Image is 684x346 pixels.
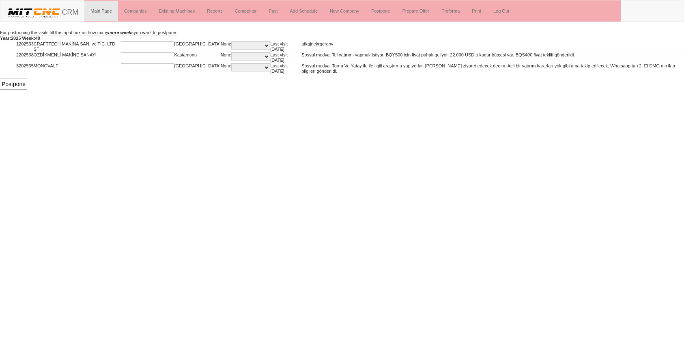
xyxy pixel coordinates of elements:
a: Add Schedule [284,1,324,21]
a: Main Page [84,1,118,21]
td: [GEOGRAPHIC_DATA] [174,63,221,74]
img: header.png [6,6,62,19]
td: None [221,63,231,74]
a: Past [262,1,284,21]
td: 2025 [19,52,28,63]
a: Postpone [365,1,396,21]
a: Print [466,1,487,21]
td: 2025 [19,41,28,52]
i: more weeks [108,30,134,35]
a: New Company [324,1,365,21]
td: ÖZDİKMENLİ MAKİNE SANAYİ [34,52,121,63]
td: MONOVALF [34,63,121,74]
td: CRAFTTECH MAKİNA SAN. ve TİC. LTD. ŞTİ. [34,41,121,52]
a: Reports [201,1,229,21]
td: [GEOGRAPHIC_DATA] [174,41,221,52]
b: 2025 Week: [11,36,35,41]
td: 33 [29,41,34,52]
a: Log Out [487,1,515,21]
td: Sosyal medya. Tel yatırımı yapmak istiyor. BQY500 için fiyat pahalı geliyor. 22.000 USD a kadar b... [301,52,684,63]
td: 3 [16,63,19,74]
td: Last visit [DATE] [270,52,301,63]
td: Kastamonu [174,52,221,63]
td: None [221,41,231,52]
a: Competitor [229,1,263,21]
td: 38 [29,52,34,63]
td: afkgjnekrgergnv [301,41,684,52]
a: CRM [0,0,84,21]
td: Last visit [DATE] [270,41,301,52]
td: Sosyal medya. Torna Ve Yatay ile ile ilgili araştırma yapıyorlar. [PERSON_NAME] ziyaret edecek de... [301,63,684,74]
a: Existing Machines [153,1,201,21]
td: None [221,52,231,63]
td: 35 [29,63,34,74]
td: Last visit [DATE] [270,63,301,74]
td: 2 [16,52,19,63]
td: 2025 [19,63,28,74]
td: 1 [16,41,19,52]
a: Prepare Offer [396,1,435,21]
a: Proforma [435,1,466,21]
a: Companies [118,1,153,21]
